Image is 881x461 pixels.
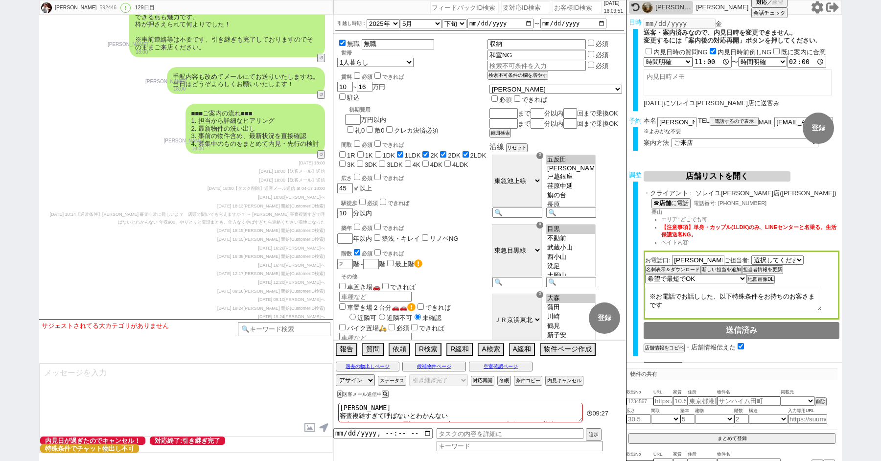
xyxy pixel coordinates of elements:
[217,289,243,294] span: [DATE] 09:10
[374,72,381,79] input: できれば
[497,376,511,386] button: 冬眠
[208,186,233,191] span: [DATE] 18:00
[337,172,487,193] div: ㎡以上
[688,389,717,396] span: 住所
[413,161,420,168] label: 4K
[238,322,330,336] input: 🔍キーワード検索
[626,451,653,459] span: 吹出No
[499,96,512,103] span: 必須
[337,283,380,291] label: 車置き場🚗
[41,2,52,13] img: 0m00cbddcc7251cf471d1c7f3ed080b2fec1bea5618828
[661,216,707,222] span: エリア: どこでも可
[367,200,378,206] span: 必須
[378,376,406,386] button: ステータス
[696,3,748,11] p: [PERSON_NAME]
[626,407,651,415] span: 広さ
[217,237,243,242] span: [DATE] 16:15
[487,39,586,49] input: 検索不可条件を入力
[596,62,608,69] label: 必須
[372,251,404,256] label: できれば
[374,224,381,230] input: できれば
[365,161,377,168] label: 3DK
[661,239,690,245] span: ヘイト内容:
[629,362,642,369] span: 送客
[446,343,473,356] button: R緩和
[501,1,550,13] input: 要対応ID検索
[76,212,325,225] span: 【通常条件】[PERSON_NAME] 審査非常に難しいよ？ 店頭で聞いてもらえますか？ → [PERSON_NAME] 審査複雑すぎて呼ばないとわかんない 年収900、やりとりと電話まとも。仕...
[644,56,839,68] div: 〜
[759,118,773,126] span: MAIL
[337,20,367,27] label: 引越し時期：
[751,7,788,18] button: 会話チェック
[437,441,603,451] input: キーワード
[694,200,766,206] span: 電話番号: [PHONE_NUMBER]
[546,331,595,340] option: 新子安
[243,204,325,208] span: [PERSON_NAME] 開始(CustomerID検索)
[243,289,325,294] span: [PERSON_NAME] 開始(CustomerID検索)
[536,291,543,298] div: ☓
[372,142,404,148] label: できれば
[380,199,386,205] input: できれば
[341,172,487,182] div: 広さ
[653,48,708,56] label: 内見日時の質問NG
[644,29,839,44] div: 送客・案内済みなので、内見日時を変更できません。 変更するには「案内後の対応再開」ボタンを押してください.
[645,257,670,264] span: お電話口:
[644,128,681,134] span: ※よみがな不要
[383,152,395,159] label: 1DK
[185,104,325,154] div: ■■■ご案内の流れ■■■ 1. 担当から詳細なヒアリング 2. 最新物件の洗い出し 3. 事前の物件含め、最新状況を直接確認 4. 募集中のものをまとめて内見・先行の検討
[337,197,487,218] div: 分以内
[336,362,399,371] button: 過去の物出しページ
[430,1,499,13] input: フィードバックID検索
[409,324,444,332] label: できれば
[553,1,602,13] input: お客様ID検索
[536,222,543,229] div: ☓
[509,343,535,356] button: A緩和
[362,175,372,181] span: 必須
[534,21,539,26] label: 〜
[372,225,404,231] label: できれば
[645,265,701,274] button: 名刺表示＆ダウンロード
[374,140,381,147] input: できれば
[626,398,653,405] input: 1234567
[546,243,595,253] option: 武蔵小山
[317,150,325,159] button: ↺
[489,129,511,138] button: 範囲検索
[349,106,439,114] div: 初期費用
[629,171,642,179] span: 調整
[284,297,325,302] span: [PERSON_NAME]へ
[337,324,387,332] label: バイク置場🛵
[362,343,384,356] button: 質問
[362,225,372,231] span: 必須
[336,343,357,356] button: 報告
[317,54,325,62] button: ↺
[337,67,404,102] div: ~ 万円
[596,51,608,59] label: 必須
[546,277,596,287] input: 🔍
[788,407,827,415] span: 入力専用URL
[379,314,385,320] input: 近隣不可
[258,314,284,319] span: [DATE] 19:24
[672,255,724,265] input: お電話口
[747,275,775,284] button: 地図画像DL
[653,396,673,406] input: https://suumo.jp/chintai/jnc_000022489271
[382,283,389,289] input: できれば
[341,197,487,207] div: 駅徒歩
[258,280,284,285] span: [DATE] 12:20
[653,389,673,396] span: URL
[546,172,595,182] option: 戸越銀座
[546,191,595,200] option: 旗の台
[546,312,595,322] option: 川崎
[396,324,409,332] span: 必須
[644,362,683,372] input: message_id
[411,324,417,330] input: できれば
[680,415,695,424] input: 5
[164,137,204,145] p: [PERSON_NAME]
[546,234,595,243] option: 不動前
[167,67,325,94] div: 手配内容も改めてメールにてお送りいたしますね。 当日はどうぞよろしくお願いいたします！
[365,152,373,159] label: 1K
[412,314,441,322] label: 未確認
[394,127,439,134] label: クレカ決済必須
[284,195,325,200] span: [PERSON_NAME]へ
[339,333,412,343] input: 車種など
[387,161,403,168] label: 3LDK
